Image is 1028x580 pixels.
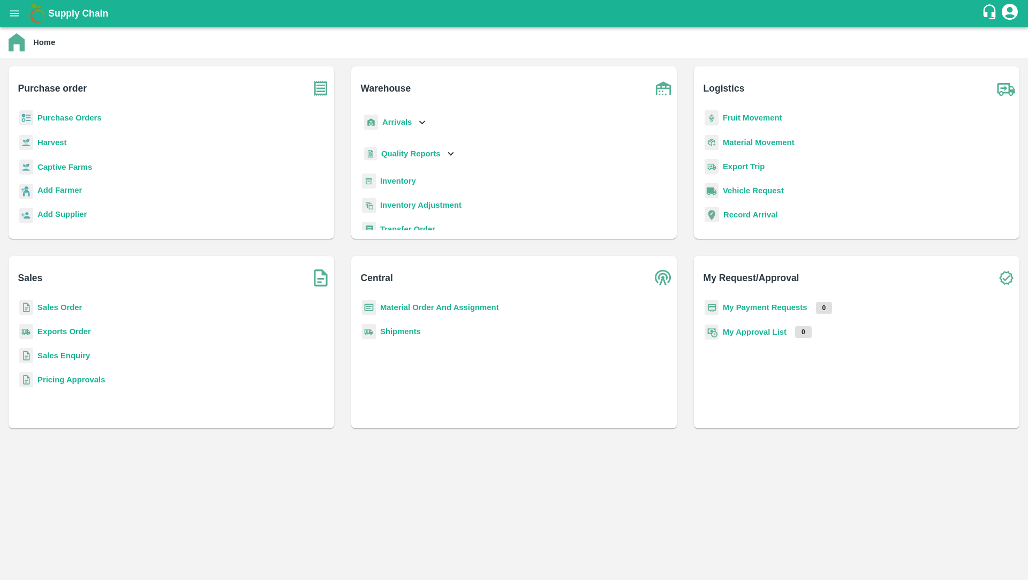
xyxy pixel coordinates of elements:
a: Inventory [380,177,416,185]
img: shipments [362,324,376,340]
a: Record Arrival [723,210,778,219]
img: qualityReport [364,147,377,161]
img: whArrival [364,115,378,130]
div: account of current user [1000,2,1019,25]
img: inventory [362,198,376,213]
img: sales [19,372,33,388]
img: supplier [19,208,33,223]
img: whTransfer [362,222,376,237]
img: delivery [705,159,719,175]
a: Captive Farms [37,163,92,171]
a: Sales Order [37,303,82,312]
b: Arrivals [382,118,412,126]
img: farmer [19,184,33,199]
a: Material Movement [723,138,795,147]
a: Shipments [380,327,421,336]
img: shipments [19,324,33,340]
img: home [9,33,25,51]
img: recordArrival [705,207,719,222]
img: whInventory [362,174,376,189]
a: Supply Chain [48,6,981,21]
a: Vehicle Request [723,186,784,195]
img: harvest [19,134,33,150]
img: centralMaterial [362,300,376,315]
img: payment [705,300,719,315]
a: Inventory Adjustment [380,201,462,209]
b: Central [361,270,393,285]
b: Add Farmer [37,186,82,194]
img: purchase [307,75,334,102]
img: vehicle [705,183,719,199]
b: Logistics [704,81,745,96]
a: Fruit Movement [723,114,782,122]
a: Pricing Approvals [37,375,105,384]
b: Home [33,38,55,47]
b: Purchase order [18,81,87,96]
img: soSales [307,265,334,291]
img: check [993,265,1019,291]
img: reciept [19,110,33,126]
div: Quality Reports [362,143,457,165]
p: 0 [816,302,833,314]
img: central [650,265,677,291]
img: approval [705,324,719,340]
b: Quality Reports [381,149,441,158]
a: Add Supplier [37,208,87,223]
img: truck [993,75,1019,102]
a: Exports Order [37,327,91,336]
img: fruit [705,110,719,126]
a: Sales Enquiry [37,351,90,360]
img: harvest [19,159,33,175]
div: Arrivals [362,110,428,134]
a: Transfer Order [380,225,435,233]
a: Purchase Orders [37,114,102,122]
div: customer-support [981,4,1000,23]
img: sales [19,300,33,315]
p: 0 [795,326,812,338]
a: Export Trip [723,162,765,171]
a: Material Order And Assignment [380,303,499,312]
a: My Approval List [723,328,787,336]
img: material [705,134,719,150]
b: Warehouse [361,81,411,96]
b: Sales [18,270,43,285]
b: My Request/Approval [704,270,799,285]
img: sales [19,348,33,364]
button: open drawer [2,1,27,26]
b: Supply Chain [48,8,108,19]
img: logo [27,3,48,24]
a: Harvest [37,138,66,147]
img: warehouse [650,75,677,102]
a: Add Farmer [37,184,82,199]
a: My Payment Requests [723,303,807,312]
b: Add Supplier [37,210,87,219]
